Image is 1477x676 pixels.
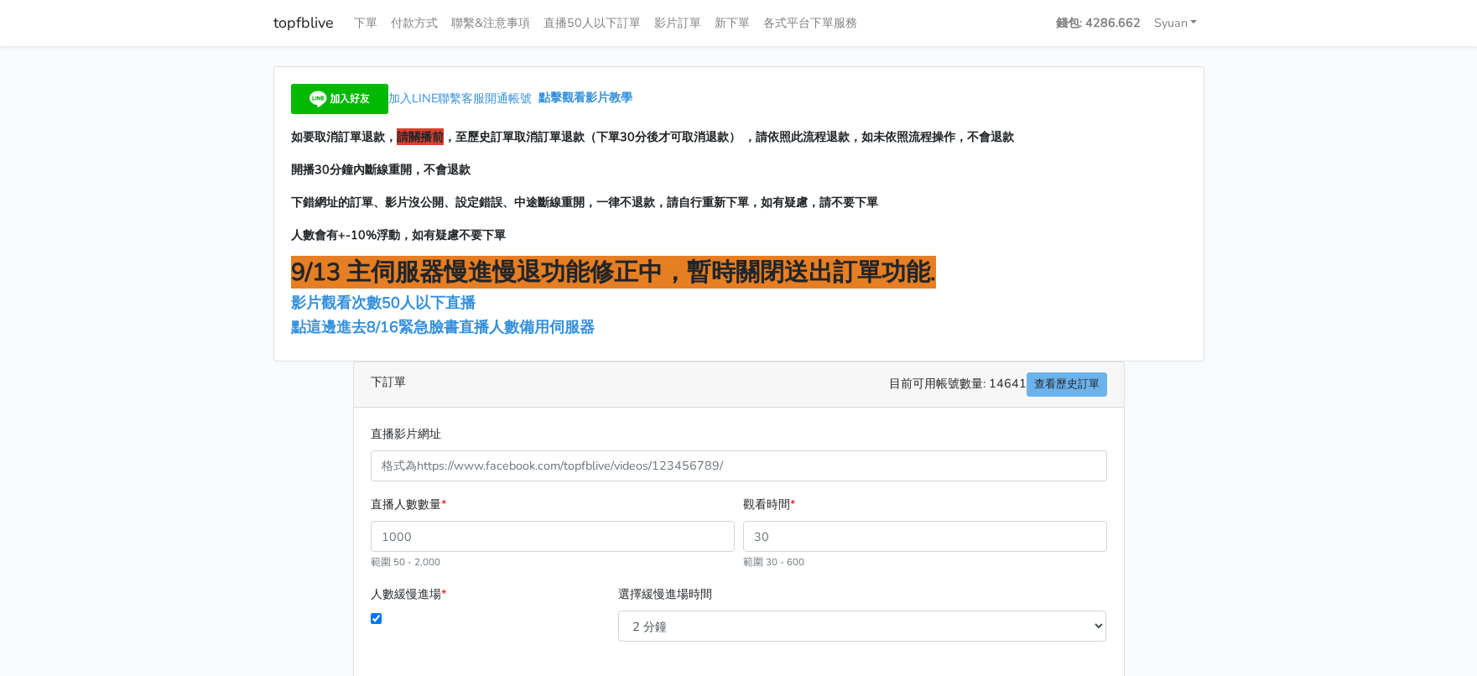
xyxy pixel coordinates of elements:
span: 目前可用帳號數量: 14641 [889,372,1107,397]
span: 加入LINE聯繫客服開通帳號 [388,90,532,107]
div: 下訂單 [354,362,1124,408]
a: 錢包: 4286.662 [1049,7,1147,39]
a: 50人以下直播 [382,293,480,313]
span: 請關播前 [397,128,444,145]
label: 觀看時間 [743,495,795,514]
a: 各式平台下單服務 [757,7,864,39]
a: 影片訂單 [647,7,708,39]
input: 格式為https://www.facebook.com/topfblive/videos/123456789/ [371,450,1107,481]
span: 人數會有+-10%浮動，如有疑慮不要下單 [291,226,506,243]
a: 新下單 [708,7,757,39]
a: 點這邊進去8/16緊急臉書直播人數備用伺服器 [291,317,595,337]
label: 選擇緩慢進場時間 [618,585,712,604]
a: 點擊觀看影片教學 [538,90,632,107]
span: 50人以下直播 [382,293,476,313]
a: 下單 [347,7,384,39]
input: 1000 [371,521,735,552]
a: 查看歷史訂單 [1027,372,1107,397]
a: 加入LINE聯繫客服開通帳號 [291,90,538,107]
strong: 錢包: 4286.662 [1056,14,1141,31]
small: 範圍 50 - 2,000 [371,555,440,569]
label: 直播影片網址 [371,424,441,444]
label: 人數緩慢進場 [371,585,446,604]
a: Syuan [1147,7,1204,39]
span: 下錯網址的訂單、影片沒公開、設定錯誤、中途斷線重開，一律不退款，請自行重新下單，如有疑慮，請不要下單 [291,194,878,211]
small: 範圍 30 - 600 [743,555,804,569]
span: 9/13 主伺服器慢進慢退功能修正中，暫時關閉送出訂單功能. [291,256,936,289]
span: 開播30分鐘內斷線重開，不會退款 [291,161,471,178]
span: ，至歷史訂單取消訂單退款（下單30分後才可取消退款） ，請依照此流程退款，如未依照流程操作，不會退款 [444,128,1014,145]
label: 直播人數數量 [371,495,446,514]
a: 影片觀看次數 [291,293,382,313]
a: 付款方式 [384,7,445,39]
span: 如要取消訂單退款， [291,128,397,145]
img: 加入好友 [291,84,388,114]
a: 聯繫&注意事項 [445,7,537,39]
a: 直播50人以下訂單 [537,7,647,39]
input: 30 [743,521,1107,552]
a: topfblive [273,7,334,39]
